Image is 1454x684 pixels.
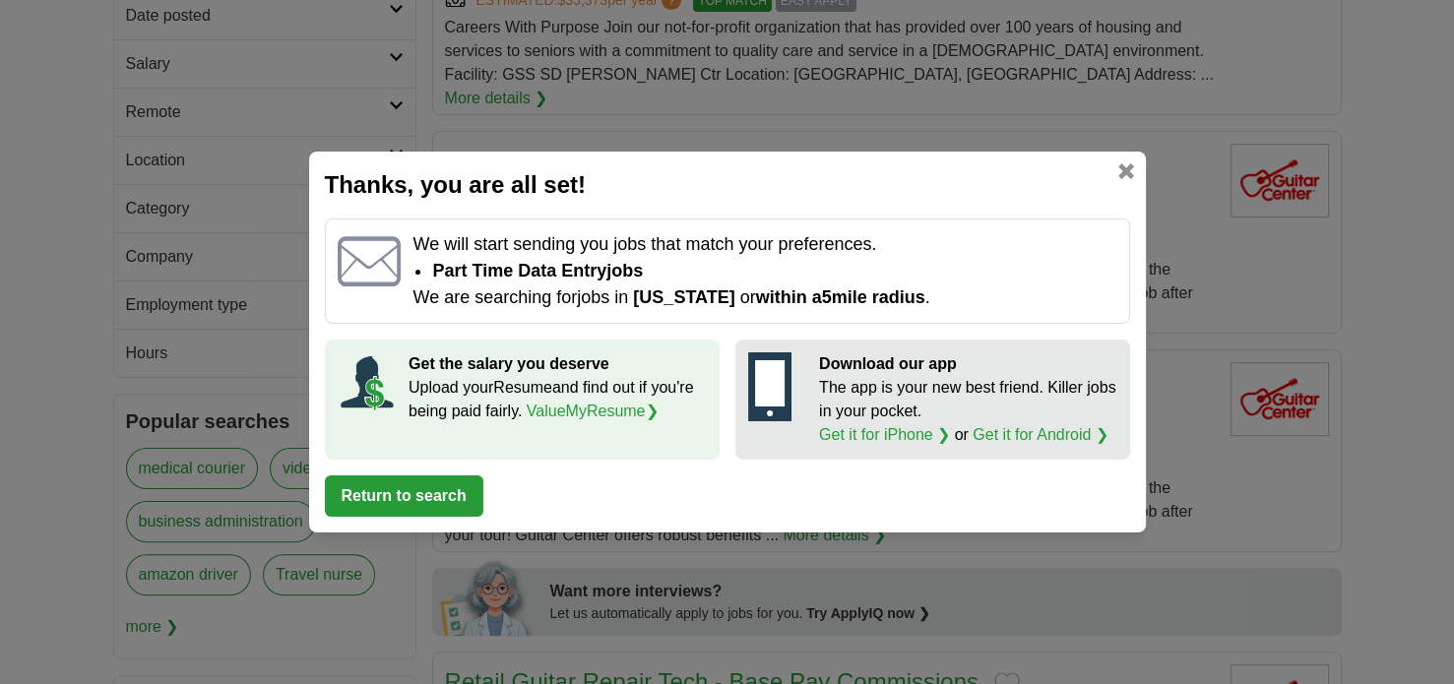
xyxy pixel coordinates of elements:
[409,376,707,423] p: Upload your Resume and find out if you're being paid fairly.
[325,167,1130,203] h2: Thanks, you are all set!
[819,352,1117,376] p: Download our app
[756,287,925,307] span: within a 5 mile radius
[819,426,950,443] a: Get it for iPhone ❯
[325,475,483,517] button: Return to search
[527,403,659,419] a: ValueMyResume❯
[409,352,707,376] p: Get the salary you deserve
[412,231,1116,258] p: We will start sending you jobs that match your preferences.
[432,258,1116,284] li: part time data entry jobs
[412,284,1116,311] p: We are searching for jobs in or .
[633,287,734,307] span: [US_STATE]
[973,426,1108,443] a: Get it for Android ❯
[819,376,1117,447] p: The app is your new best friend. Killer jobs in your pocket. or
